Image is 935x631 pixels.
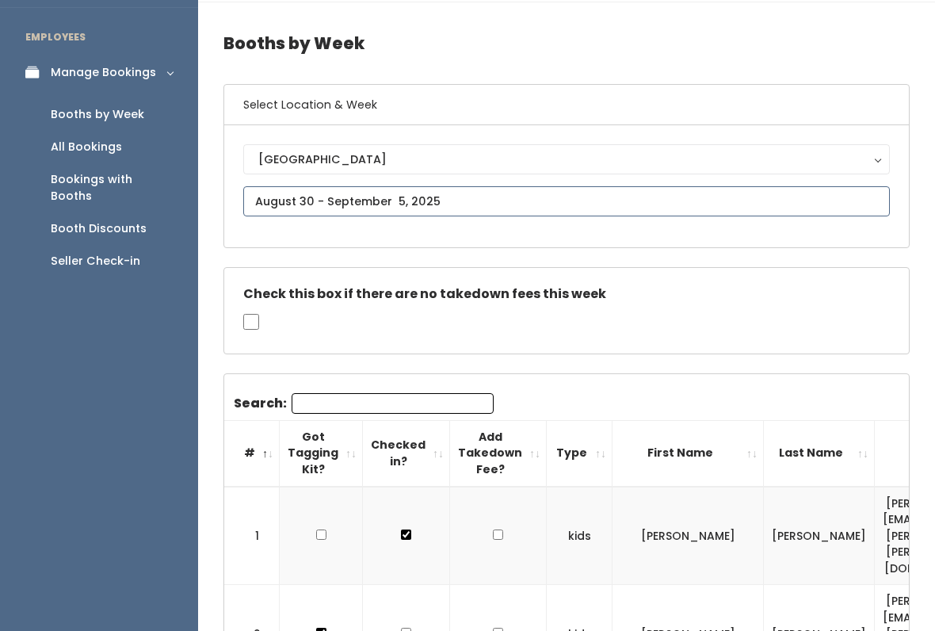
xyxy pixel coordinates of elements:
[258,151,875,168] div: [GEOGRAPHIC_DATA]
[280,420,363,486] th: Got Tagging Kit?: activate to sort column ascending
[51,171,173,205] div: Bookings with Booths
[547,420,613,486] th: Type: activate to sort column ascending
[450,420,547,486] th: Add Takedown Fee?: activate to sort column ascending
[234,393,494,414] label: Search:
[224,420,280,486] th: #: activate to sort column descending
[613,487,764,585] td: [PERSON_NAME]
[363,420,450,486] th: Checked in?: activate to sort column ascending
[51,64,156,81] div: Manage Bookings
[51,220,147,237] div: Booth Discounts
[51,106,144,123] div: Booths by Week
[243,287,890,301] h5: Check this box if there are no takedown fees this week
[51,139,122,155] div: All Bookings
[292,393,494,414] input: Search:
[51,253,140,270] div: Seller Check-in
[224,487,280,585] td: 1
[224,85,909,125] h6: Select Location & Week
[547,487,613,585] td: kids
[764,487,875,585] td: [PERSON_NAME]
[243,186,890,216] input: August 30 - September 5, 2025
[764,420,875,486] th: Last Name: activate to sort column ascending
[613,420,764,486] th: First Name: activate to sort column ascending
[243,144,890,174] button: [GEOGRAPHIC_DATA]
[223,21,910,65] h4: Booths by Week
